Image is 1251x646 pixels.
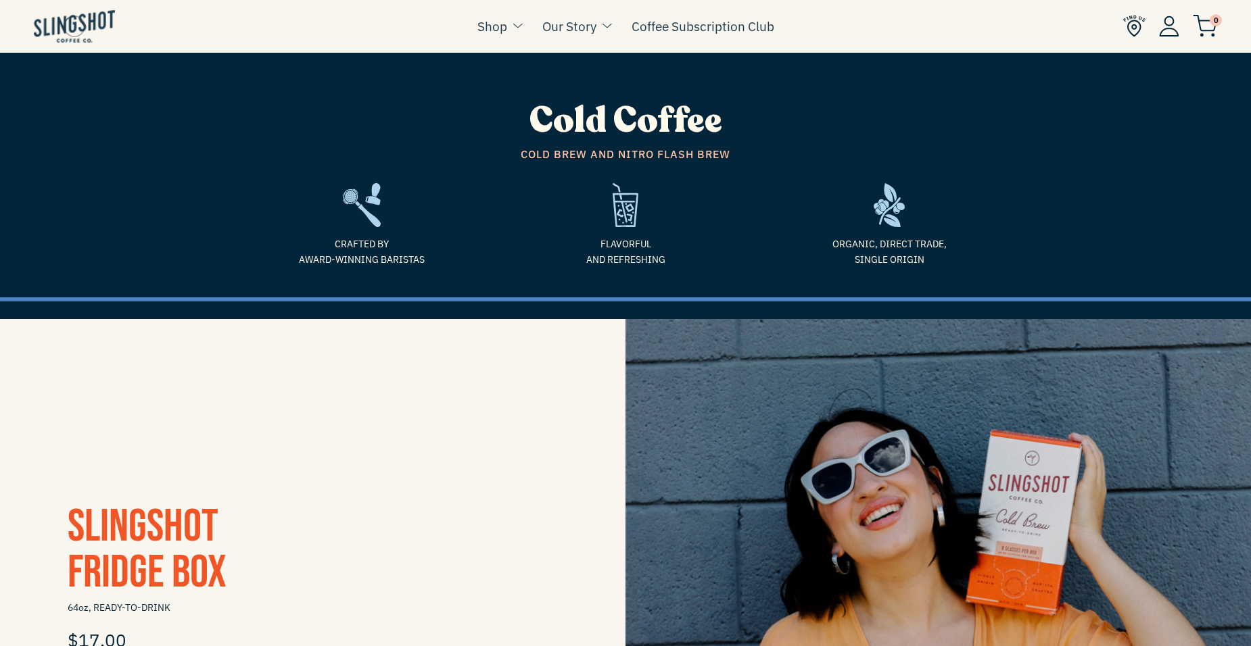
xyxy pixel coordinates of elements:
[874,183,905,227] img: frame-1635784469962.svg
[1193,18,1217,34] a: 0
[68,499,227,600] span: Slingshot Fridge Box
[1210,14,1222,26] span: 0
[1193,15,1217,37] img: cart
[529,97,722,145] span: Cold Coffee
[632,16,774,36] a: Coffee Subscription Club
[343,183,381,227] img: frame2-1635783918803.svg
[68,596,558,620] span: 64oz, READY-TO-DRINK
[542,16,596,36] a: Our Story
[68,499,227,600] a: SlingshotFridge Box
[1159,16,1179,36] img: Account
[477,16,507,36] a: Shop
[240,146,1011,164] span: Cold Brew and Nitro Flash Brew
[768,237,1011,267] span: Organic, Direct Trade, Single Origin
[613,183,638,227] img: refreshing-1635975143169.svg
[1123,15,1146,37] img: Find Us
[240,237,483,267] span: Crafted by Award-Winning Baristas
[504,237,747,267] span: Flavorful and refreshing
